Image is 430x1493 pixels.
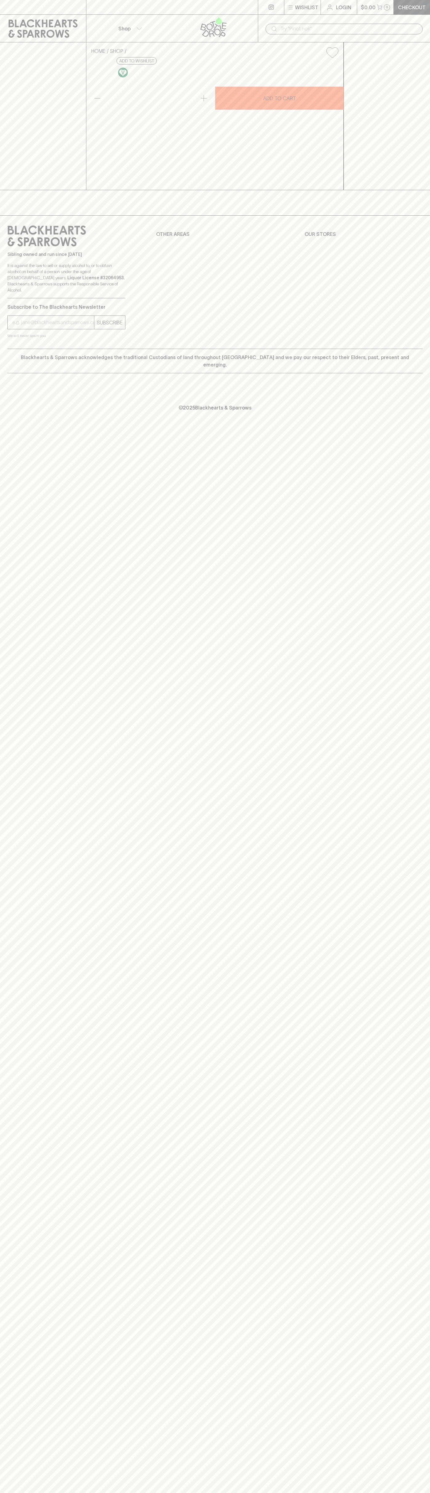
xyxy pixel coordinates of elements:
a: Made without the use of any animal products. [116,66,129,79]
p: Login [336,4,351,11]
button: Add to wishlist [324,45,341,61]
p: ADD TO CART [263,95,296,102]
p: OUR STORES [305,230,423,238]
p: Wishlist [295,4,318,11]
img: 41211.png [86,63,343,190]
p: $0.00 [361,4,376,11]
button: ADD TO CART [215,87,344,110]
input: e.g. jane@blackheartsandsparrows.com.au [12,318,94,327]
button: Shop [86,15,172,42]
p: SUBSCRIBE [97,319,123,326]
img: Vegan [118,68,128,77]
input: Try "Pinot noir" [280,24,418,34]
p: We will never spam you [7,333,125,339]
p: 0 [386,6,388,9]
p: Blackhearts & Sparrows acknowledges the traditional Custodians of land throughout [GEOGRAPHIC_DAT... [12,354,418,368]
strong: Liquor License #32064953 [67,275,124,280]
p: It is against the law to sell or supply alcohol to, or to obtain alcohol on behalf of a person un... [7,262,125,293]
p: OTHER AREAS [156,230,274,238]
p: Shop [118,25,131,32]
a: HOME [91,48,105,54]
p: Subscribe to The Blackhearts Newsletter [7,303,125,311]
p: Checkout [398,4,426,11]
button: Add to wishlist [116,57,157,65]
p: Sibling owned and run since [DATE] [7,251,125,257]
a: SHOP [110,48,123,54]
button: SUBSCRIBE [94,316,125,329]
